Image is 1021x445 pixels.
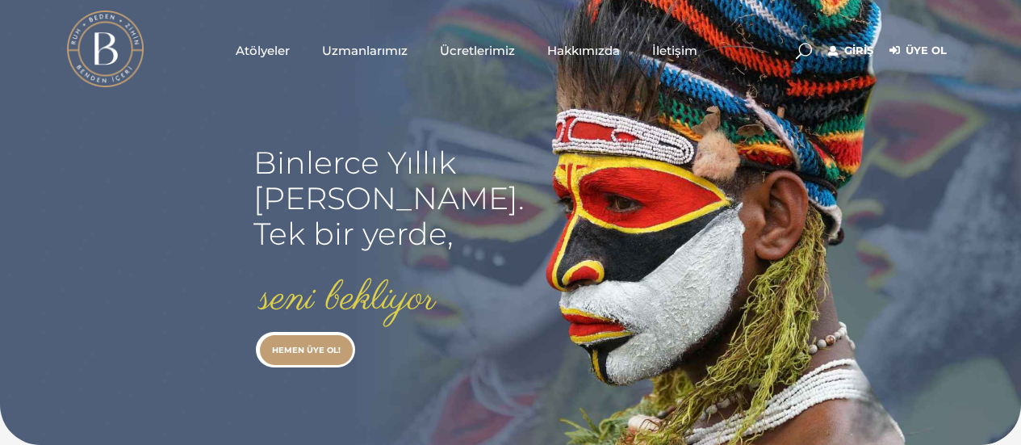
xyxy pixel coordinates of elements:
a: Hakkımızda [531,10,636,90]
a: Üye Ol [889,41,947,61]
a: Atölyeler [220,10,306,90]
span: Atölyeler [236,41,290,60]
span: Ücretlerimiz [440,41,515,60]
a: HEMEN ÜYE OL! [260,335,353,365]
span: Uzmanlarımız [322,41,408,60]
a: Ücretlerimiz [424,10,531,90]
img: light logo [67,10,144,87]
span: Hakkımızda [547,41,620,60]
a: İletişim [636,10,713,90]
a: Giriş [828,41,873,61]
span: İletişim [652,41,697,60]
rs-layer: Binlerce Yıllık [PERSON_NAME]. Tek bir yerde, [253,145,525,252]
a: Uzmanlarımız [306,10,424,90]
rs-layer: seni bekliyor [260,276,436,321]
